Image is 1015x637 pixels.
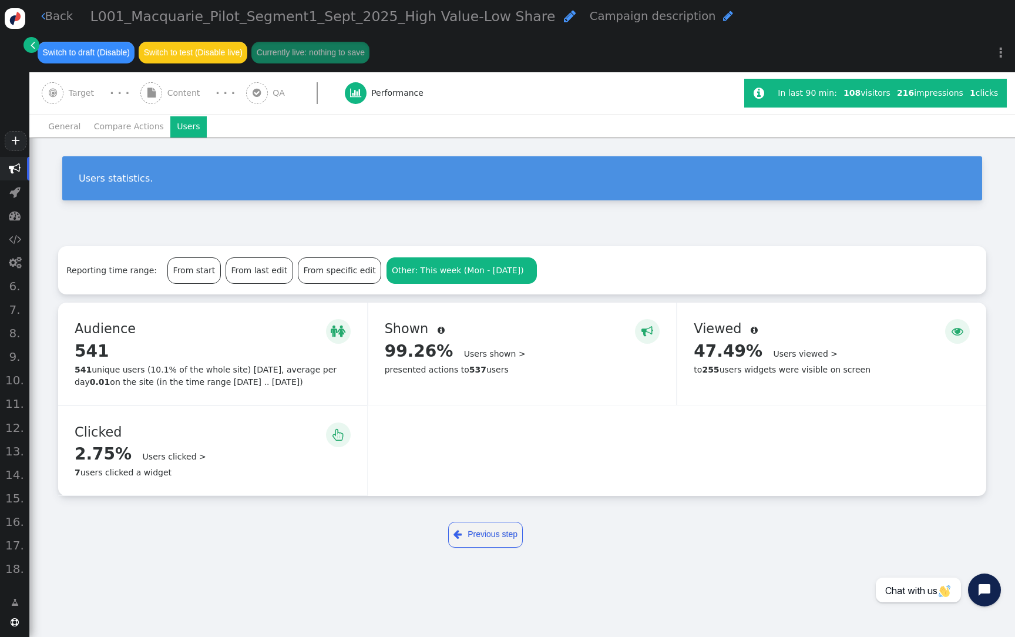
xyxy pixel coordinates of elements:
div: Reporting time range: [66,264,165,277]
span:  [41,10,45,22]
span:  [754,87,764,99]
button: Switch to test (Disable live) [139,42,247,63]
span: 541 [75,341,109,361]
a: Back [41,8,73,25]
b: 1 [970,88,976,98]
div: presented actions to users [385,364,660,376]
span:  [453,527,462,542]
span: impressions [897,88,963,98]
span: clicks [970,88,998,98]
a:  QA [246,72,345,114]
span:  [9,163,21,175]
span:  [253,88,261,98]
div: · · · [216,85,235,101]
div: Users statistics. [79,173,966,184]
b: 541 [75,365,92,374]
span:  [9,210,21,222]
span:  [331,323,337,340]
div: visitors [840,87,893,99]
a:  Target · · · [42,72,140,114]
span: Performance [371,87,428,99]
span:  [49,88,57,98]
span:  [438,326,445,334]
span:  [350,88,361,98]
span: Clicked [75,424,129,440]
span:  [147,88,156,98]
span:  [723,10,733,22]
b: 7 [75,468,80,477]
button: Currently live: nothing to save [251,42,369,63]
b: 216 [897,88,914,98]
a: Users shown > [464,349,526,358]
span:  [11,596,19,609]
span:  [332,426,344,444]
a: Users clicked > [143,452,206,461]
span: 2.75% [75,444,132,464]
div: to users widgets were visible on screen [694,364,970,376]
span:  [337,323,345,340]
a: + [5,131,26,151]
div: From specific edit [298,258,381,283]
li: General [42,116,88,138]
span: Audience [75,321,142,336]
b: 537 [469,365,486,374]
a: ⋮ [987,35,1015,70]
a:  [3,592,27,613]
div: · · · [110,85,129,101]
div: From start [168,258,220,283]
b: 108 [843,88,861,98]
span:  [9,257,21,269]
b: 255 [702,365,719,374]
span:  [9,186,21,198]
span:  [526,266,532,274]
div: unique users (10.1% of the whole site) [DATE], average per day on the site (in the time range [DA... [75,364,351,388]
a:  Performance [345,72,450,114]
a: Users viewed > [773,349,838,358]
a:  Content · · · [140,72,246,114]
button: Switch to draft (Disable) [38,42,135,63]
span:  [9,233,21,245]
span: QA [273,87,290,99]
span:  [641,323,653,340]
b: 0.01 [90,377,110,387]
span: Other: This week (Mon - [DATE]) [392,266,524,275]
span: 99.26% [385,341,453,361]
span: Shown [385,321,435,336]
span: Viewed [694,321,748,336]
div: In last 90 min: [778,87,840,99]
div: users clicked a widget [75,467,351,479]
img: logo-icon.svg [5,8,25,29]
a:  [23,37,39,53]
a: Previous step [448,522,523,548]
span:  [564,9,576,23]
span: Content [167,87,205,99]
span: 47.49% [694,341,762,361]
li: Users [170,116,207,138]
li: Compare Actions [88,116,170,138]
span: Campaign description [590,9,716,23]
span:  [751,326,758,334]
span:  [31,39,35,51]
span:  [952,323,963,340]
span:  [11,618,19,626]
span: Target [69,87,99,99]
span: L001_Macquarie_Pilot_Segment1_Sept_2025_High Value-Low Share [90,8,556,25]
div: From last edit [226,258,293,283]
